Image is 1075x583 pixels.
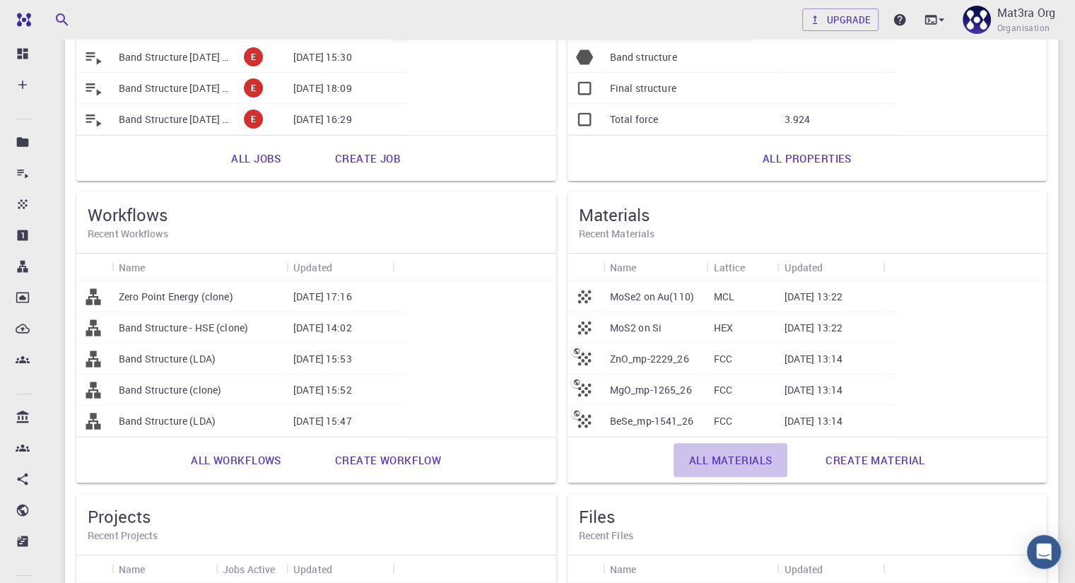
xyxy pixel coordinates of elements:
[293,414,352,428] p: [DATE] 15:47
[777,555,883,583] div: Updated
[293,290,352,304] p: [DATE] 17:16
[286,254,392,281] div: Updated
[293,254,332,281] div: Updated
[610,321,662,335] p: MoS2 on Si
[610,555,637,583] div: Name
[332,256,355,278] button: Sort
[963,6,991,34] img: Mat3ra Org
[713,254,745,281] div: Lattice
[784,555,823,583] div: Updated
[603,555,777,583] div: Name
[568,254,603,281] div: Icon
[244,47,263,66] div: error
[610,414,693,428] p: BeSe_mp-1541_26
[823,256,845,278] button: Sort
[76,254,112,281] div: Icon
[636,256,659,278] button: Sort
[802,8,879,31] button: Upgrade
[603,254,707,281] div: Name
[747,141,867,175] a: All properties
[319,141,416,175] a: Create job
[223,555,276,583] div: Jobs Active
[713,352,732,366] p: FCC
[244,110,263,129] div: error
[777,254,883,281] div: Updated
[784,414,842,428] p: [DATE] 13:14
[610,254,637,281] div: Name
[175,443,297,477] a: All workflows
[88,528,545,543] h6: Recent Projects
[784,383,842,397] p: [DATE] 13:14
[332,558,355,580] button: Sort
[11,13,31,27] img: logo
[245,113,262,125] span: E
[119,321,248,335] p: Band Structure - HSE (clone)
[119,352,216,366] p: Band Structure (LDA)
[784,290,842,304] p: [DATE] 13:22
[784,321,842,335] p: [DATE] 13:22
[823,558,845,580] button: Sort
[610,112,659,126] p: Total force
[119,254,146,281] div: Name
[610,352,689,366] p: ZnO_mp-2229_26
[579,505,1036,528] h5: Files
[119,414,216,428] p: Band Structure (LDA)
[293,81,352,95] p: [DATE] 18:09
[579,528,1036,543] h6: Recent Files
[88,204,545,226] h5: Workflows
[244,78,263,98] div: error
[146,256,168,278] button: Sort
[997,4,1055,21] p: Mat3ra Org
[997,21,1050,35] span: Organisation
[119,290,233,304] p: Zero Point Energy (clone)
[713,290,734,304] p: MCL
[293,555,332,583] div: Updated
[713,383,732,397] p: FCC
[784,352,842,366] p: [DATE] 13:14
[610,81,676,95] p: Final structure
[579,204,1036,226] h5: Materials
[28,10,79,23] span: Support
[112,254,286,281] div: Name
[119,383,221,397] p: Band Structure (clone)
[810,443,940,477] a: Create material
[76,555,112,583] div: Icon
[610,290,694,304] p: MoSe2 on Au(110)
[713,414,732,428] p: FCC
[216,555,286,583] div: Jobs Active
[119,555,146,583] div: Name
[636,558,659,580] button: Sort
[293,321,352,335] p: [DATE] 14:02
[579,226,1036,242] h6: Recent Materials
[706,254,777,281] div: Lattice
[293,383,352,397] p: [DATE] 15:52
[245,51,262,63] span: E
[745,256,768,278] button: Sort
[784,112,810,126] p: 3.924
[119,112,230,126] p: Band Structure [DATE] 13:14 MoS2
[245,82,262,94] span: E
[713,321,732,335] p: HEX
[293,112,352,126] p: [DATE] 16:29
[610,383,692,397] p: MgO_mp-1265_26
[119,50,230,64] p: Band Structure [DATE] 12:14 MoS2
[293,50,352,64] p: [DATE] 15:30
[1027,535,1061,569] div: Open Intercom Messenger
[286,555,392,583] div: Updated
[216,141,296,175] a: All jobs
[293,352,352,366] p: [DATE] 15:53
[674,443,788,477] a: All materials
[568,555,603,583] div: Icon
[610,50,677,64] p: Band structure
[112,555,216,583] div: Name
[88,505,545,528] h5: Projects
[119,81,230,95] p: Band Structure [DATE] 13:30 MoS2
[319,443,457,477] a: Create workflow
[146,558,168,580] button: Sort
[784,254,823,281] div: Updated
[88,226,545,242] h6: Recent Workflows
